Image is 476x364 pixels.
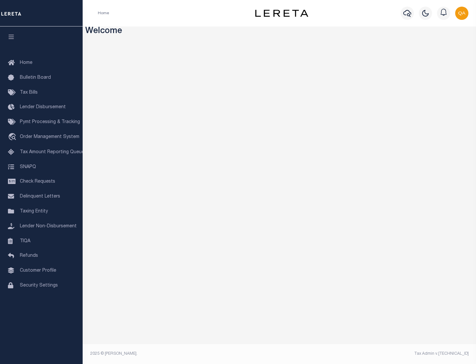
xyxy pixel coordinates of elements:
span: Pymt Processing & Tracking [20,120,80,124]
span: Tax Bills [20,90,38,95]
span: TIQA [20,239,30,243]
span: Check Requests [20,179,55,184]
i: travel_explore [8,133,19,142]
div: Tax Admin v.[TECHNICAL_ID] [284,351,469,357]
span: SNAPQ [20,164,36,169]
span: Customer Profile [20,268,56,273]
span: Tax Amount Reporting Queue [20,150,84,155]
span: Delinquent Letters [20,194,60,199]
span: Security Settings [20,283,58,288]
img: svg+xml;base64,PHN2ZyB4bWxucz0iaHR0cDovL3d3dy53My5vcmcvMjAwMC9zdmciIHBvaW50ZXItZXZlbnRzPSJub25lIi... [455,7,468,20]
div: 2025 © [PERSON_NAME]. [85,351,280,357]
span: Home [20,61,32,65]
span: Refunds [20,253,38,258]
h3: Welcome [85,26,474,37]
span: Lender Non-Disbursement [20,224,77,229]
span: Order Management System [20,135,79,139]
span: Lender Disbursement [20,105,66,110]
img: logo-dark.svg [255,10,308,17]
span: Bulletin Board [20,75,51,80]
li: Home [98,10,109,16]
span: Taxing Entity [20,209,48,214]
